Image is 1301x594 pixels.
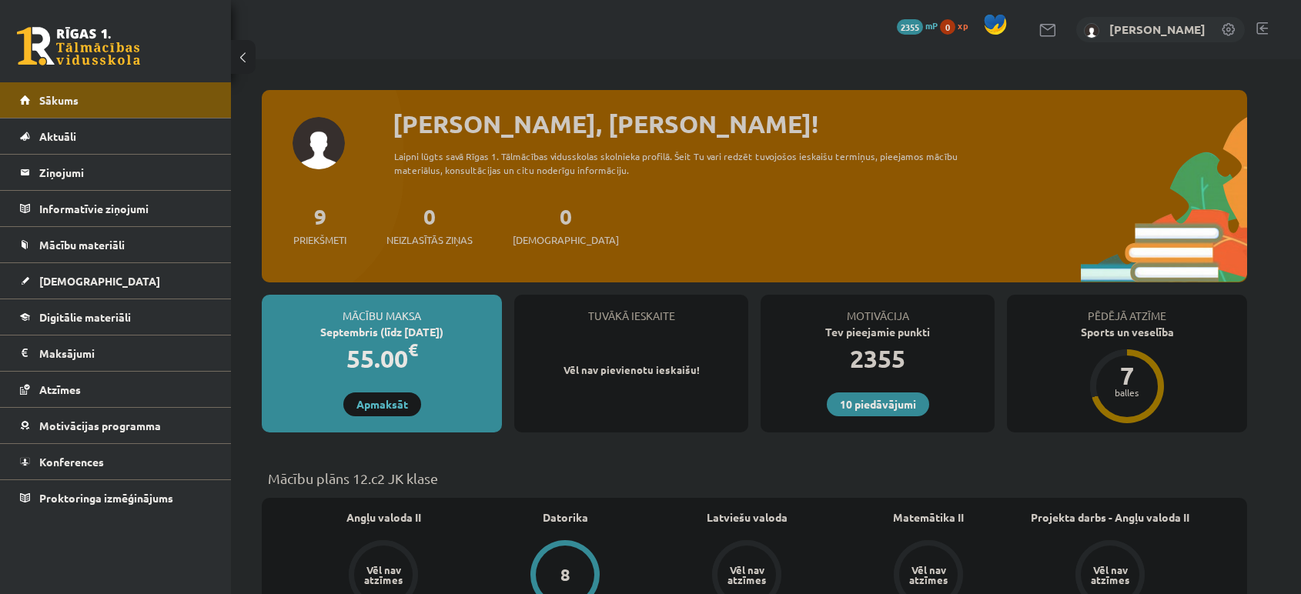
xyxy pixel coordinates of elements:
[17,27,140,65] a: Rīgas 1. Tālmācības vidusskola
[513,232,619,248] span: [DEMOGRAPHIC_DATA]
[39,129,76,143] span: Aktuāli
[20,372,212,407] a: Atzīmes
[761,340,995,377] div: 2355
[1007,324,1247,340] div: Sports un veselība
[39,155,212,190] legend: Ziņojumi
[20,155,212,190] a: Ziņojumi
[20,335,212,371] a: Maksājumi
[39,310,131,324] span: Digitālie materiāli
[20,444,212,479] a: Konferences
[39,455,104,469] span: Konferences
[20,263,212,299] a: [DEMOGRAPHIC_DATA]
[513,202,619,248] a: 0[DEMOGRAPHIC_DATA]
[346,509,421,526] a: Angļu valoda II
[394,149,985,177] div: Laipni lūgts savā Rīgas 1. Tālmācības vidusskolas skolnieka profilā. Šeit Tu vari redzēt tuvojošo...
[39,382,81,396] span: Atzīmes
[39,274,160,288] span: [DEMOGRAPHIC_DATA]
[725,565,768,585] div: Vēl nav atzīmes
[20,227,212,262] a: Mācību materiāli
[940,19,955,35] span: 0
[343,392,421,416] a: Apmaksāt
[1104,363,1150,388] div: 7
[262,324,502,340] div: Septembris (līdz [DATE])
[20,82,212,118] a: Sākums
[293,202,346,248] a: 9Priekšmeti
[543,509,588,526] a: Datorika
[20,408,212,443] a: Motivācijas programma
[362,565,405,585] div: Vēl nav atzīmes
[39,191,212,226] legend: Informatīvie ziņojumi
[408,339,418,361] span: €
[514,295,748,324] div: Tuvākā ieskaite
[1031,509,1189,526] a: Projekta darbs - Angļu valoda II
[907,565,950,585] div: Vēl nav atzīmes
[1109,22,1206,37] a: [PERSON_NAME]
[1084,23,1099,38] img: Jekaterina Zeļeņina
[20,480,212,516] a: Proktoringa izmēģinājums
[761,324,995,340] div: Tev pieejamie punkti
[39,238,125,252] span: Mācību materiāli
[20,118,212,154] a: Aktuāli
[761,295,995,324] div: Motivācija
[39,335,212,371] legend: Maksājumi
[20,191,212,226] a: Informatīvie ziņojumi
[386,202,473,248] a: 0Neizlasītās ziņas
[925,19,938,32] span: mP
[940,19,975,32] a: 0 xp
[1104,388,1150,397] div: balles
[522,362,741,378] p: Vēl nav pievienotu ieskaišu!
[897,19,923,35] span: 2355
[268,468,1241,489] p: Mācību plāns 12.c2 JK klase
[560,566,570,583] div: 8
[827,392,929,416] a: 10 piedāvājumi
[39,419,161,432] span: Motivācijas programma
[262,340,502,377] div: 55.00
[958,19,968,32] span: xp
[1089,565,1132,585] div: Vēl nav atzīmes
[1007,295,1247,324] div: Pēdējā atzīme
[262,295,502,324] div: Mācību maksa
[393,105,1247,142] div: [PERSON_NAME], [PERSON_NAME]!
[897,19,938,32] a: 2355 mP
[20,299,212,335] a: Digitālie materiāli
[293,232,346,248] span: Priekšmeti
[1007,324,1247,425] a: Sports un veselība 7 balles
[893,509,964,526] a: Matemātika II
[39,491,173,505] span: Proktoringa izmēģinājums
[707,509,788,526] a: Latviešu valoda
[39,93,79,107] span: Sākums
[386,232,473,248] span: Neizlasītās ziņas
